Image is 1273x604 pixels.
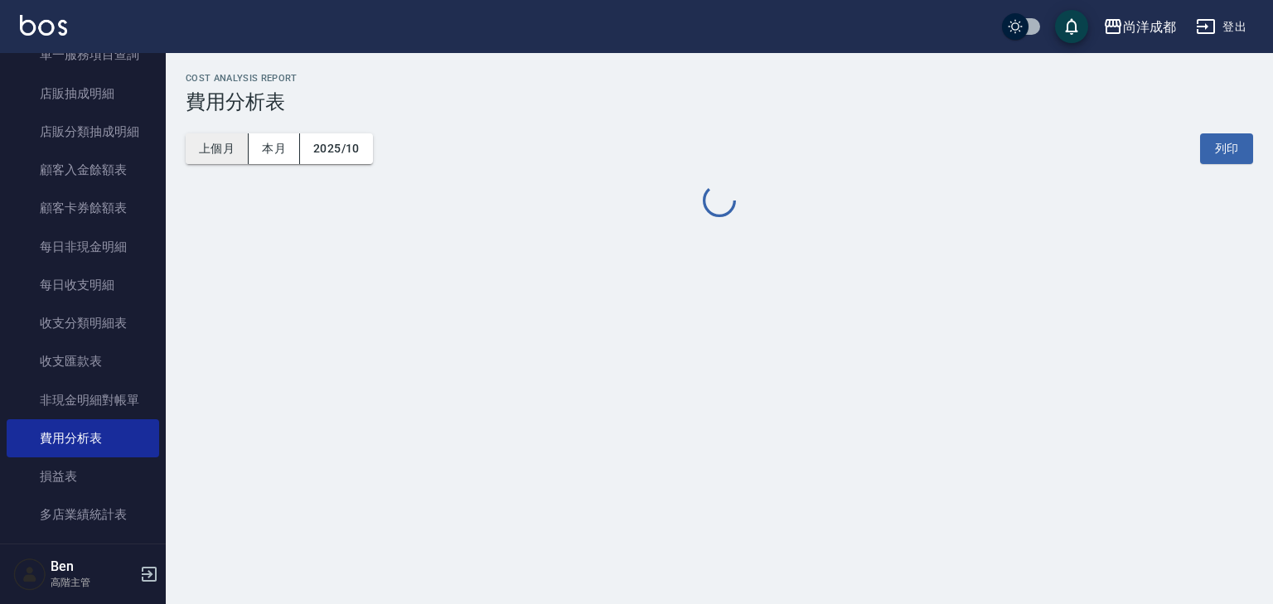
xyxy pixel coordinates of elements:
[7,266,159,304] a: 每日收支明細
[186,133,249,164] button: 上個月
[7,189,159,227] a: 顧客卡券餘額表
[7,342,159,380] a: 收支匯款表
[186,73,1253,84] h2: Cost analysis Report
[249,133,300,164] button: 本月
[7,381,159,419] a: 非現金明細對帳單
[7,534,159,573] a: 多店店販銷售排行
[7,151,159,189] a: 顧客入金餘額表
[7,419,159,457] a: 費用分析表
[1096,10,1183,44] button: 尚洋成都
[51,558,135,575] h5: Ben
[1200,133,1253,164] button: 列印
[7,113,159,151] a: 店販分類抽成明細
[7,228,159,266] a: 每日非現金明細
[7,36,159,74] a: 單一服務項目查詢
[186,90,1253,114] h3: 費用分析表
[1055,10,1088,43] button: save
[51,575,135,590] p: 高階主管
[7,495,159,534] a: 多店業績統計表
[1189,12,1253,42] button: 登出
[300,133,373,164] button: 2025/10
[7,457,159,495] a: 損益表
[13,558,46,591] img: Person
[1123,17,1176,37] div: 尚洋成都
[7,304,159,342] a: 收支分類明細表
[7,75,159,113] a: 店販抽成明細
[20,15,67,36] img: Logo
